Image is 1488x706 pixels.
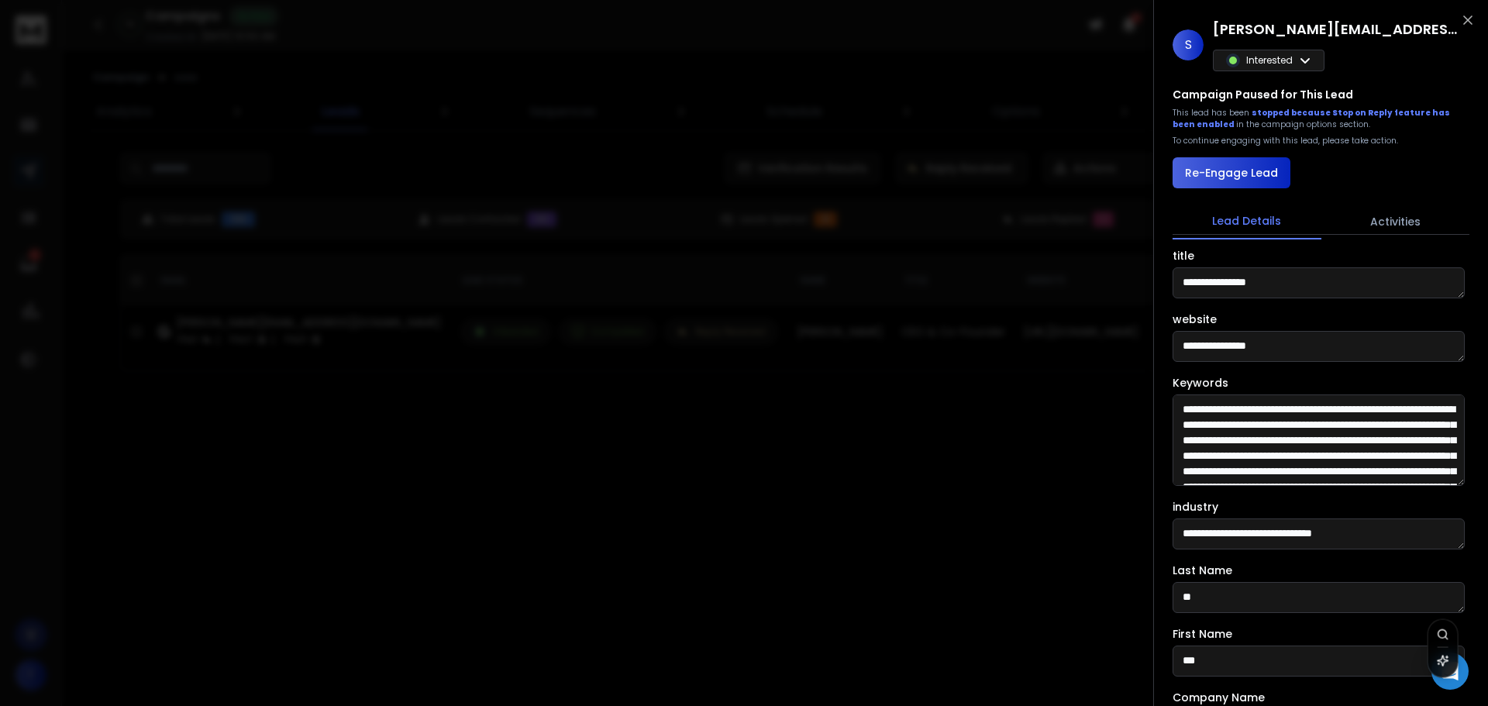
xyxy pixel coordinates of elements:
p: To continue engaging with this lead, please take action. [1173,135,1398,146]
div: This lead has been in the campaign options section. [1173,107,1469,130]
label: First Name [1173,629,1232,639]
label: Keywords [1173,377,1228,388]
label: industry [1173,501,1218,512]
label: title [1173,250,1194,261]
label: Company Name [1173,692,1265,703]
button: Re-Engage Lead [1173,157,1290,188]
button: Lead Details [1173,204,1321,239]
button: Activities [1321,205,1470,239]
label: Last Name [1173,565,1232,576]
span: stopped because Stop on Reply feature has been enabled [1173,107,1450,130]
span: S [1173,29,1204,60]
label: website [1173,314,1217,325]
h1: [PERSON_NAME][EMAIL_ADDRESS][DOMAIN_NAME] [1213,19,1461,40]
p: Interested [1246,54,1293,67]
h3: Campaign Paused for This Lead [1173,87,1353,102]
